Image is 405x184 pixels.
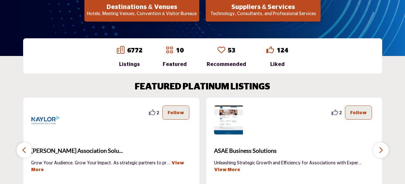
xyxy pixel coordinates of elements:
[176,47,184,54] a: 10
[86,11,197,17] p: Hotels, Meeting Venues, Convention & Visitor Bureaus
[214,168,240,172] a: View More
[168,109,184,116] p: Follow
[207,60,246,68] div: Recommended
[157,109,159,116] span: 2
[266,46,274,54] i: Go to Liked
[163,60,187,68] div: Featured
[31,142,192,160] a: [PERSON_NAME] Association Solu...
[166,46,173,55] a: Go to Featured
[214,106,243,134] img: ASAE Business Solutions
[31,106,60,134] img: Naylor Association Solutions
[117,60,142,68] div: Listings
[345,106,372,120] button: Follow
[266,60,288,68] div: Liked
[31,160,192,173] p: Grow Your Audience. Grow Your Impact. As strategic partners to pr
[228,47,236,54] a: 53
[167,161,170,165] span: ...
[350,109,367,116] p: Follow
[218,46,225,55] a: Go to Recommended
[31,142,192,160] b: Naylor Association Solutions
[339,109,342,116] span: 2
[135,82,270,93] h2: FEATURED PLATINUM LISTINGS
[31,146,192,155] span: [PERSON_NAME] Association Solu...
[86,3,197,11] h2: Destinations & Venues
[208,3,319,11] h2: Suppliers & Services
[162,106,189,120] button: Follow
[214,142,375,160] a: ASAE Business Solutions
[127,47,142,54] a: 6772
[214,160,375,173] p: Unleashing Strategic Growth and Efficiency for Associations with Exper
[358,161,362,165] span: ...
[277,47,288,54] a: 124
[214,146,375,155] span: ASAE Business Solutions
[208,11,319,17] p: Technology, Consultants, and Professional Services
